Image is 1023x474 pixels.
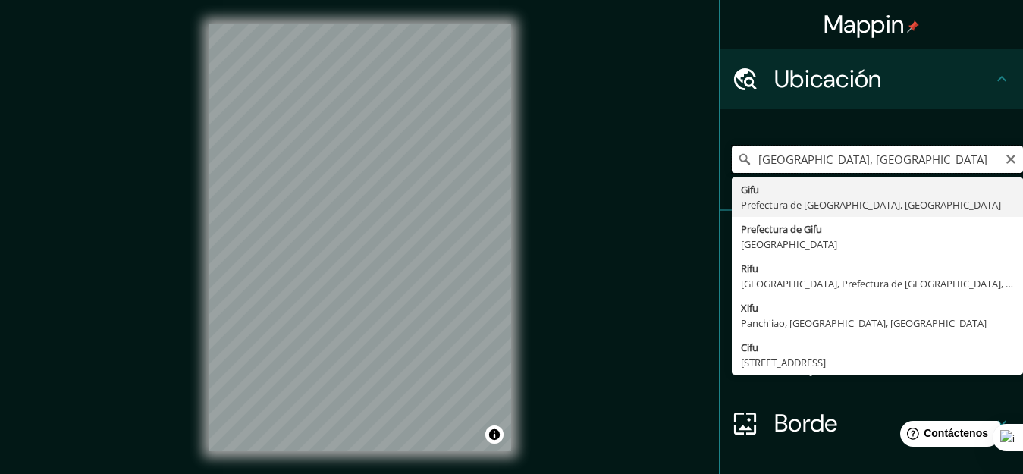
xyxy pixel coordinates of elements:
[209,24,511,451] canvas: Mapa
[720,211,1023,272] div: Patas
[741,341,758,354] font: Cifu
[720,332,1023,393] div: Disposición
[741,237,837,251] font: [GEOGRAPHIC_DATA]
[741,222,822,236] font: Prefectura de Gifu
[774,63,882,95] font: Ubicación
[741,301,758,315] font: Xifu
[741,183,759,196] font: Gifu
[824,8,905,40] font: Mappin
[732,146,1023,173] input: Elige tu ciudad o zona
[741,198,1001,212] font: Prefectura de [GEOGRAPHIC_DATA], [GEOGRAPHIC_DATA]
[485,425,504,444] button: Activar o desactivar atribución
[741,262,758,275] font: Rifu
[907,20,919,33] img: pin-icon.png
[741,356,826,369] font: [STREET_ADDRESS]
[720,393,1023,454] div: Borde
[720,272,1023,332] div: Estilo
[1005,151,1017,165] button: Claro
[888,415,1006,457] iframe: Lanzador de widgets de ayuda
[741,316,987,330] font: Panch'iao, [GEOGRAPHIC_DATA], [GEOGRAPHIC_DATA]
[720,49,1023,109] div: Ubicación
[774,407,838,439] font: Borde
